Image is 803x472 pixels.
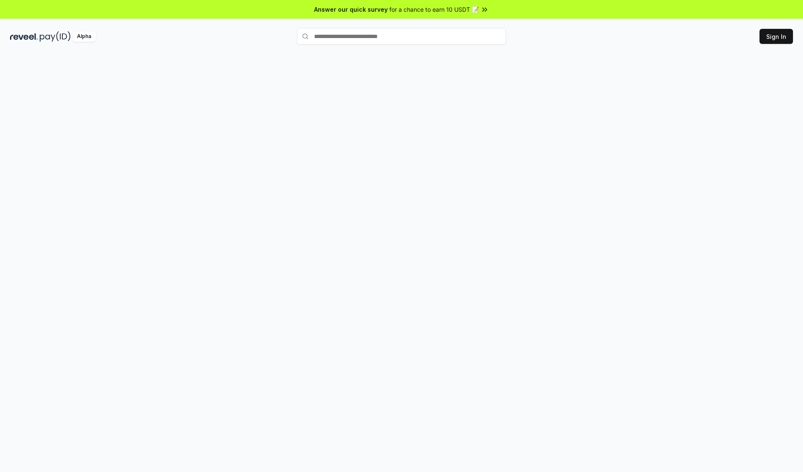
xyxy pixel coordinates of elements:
img: pay_id [40,31,71,42]
span: Answer our quick survey [314,5,388,14]
img: reveel_dark [10,31,38,42]
span: for a chance to earn 10 USDT 📝 [389,5,479,14]
div: Alpha [72,31,96,42]
button: Sign In [760,29,793,44]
